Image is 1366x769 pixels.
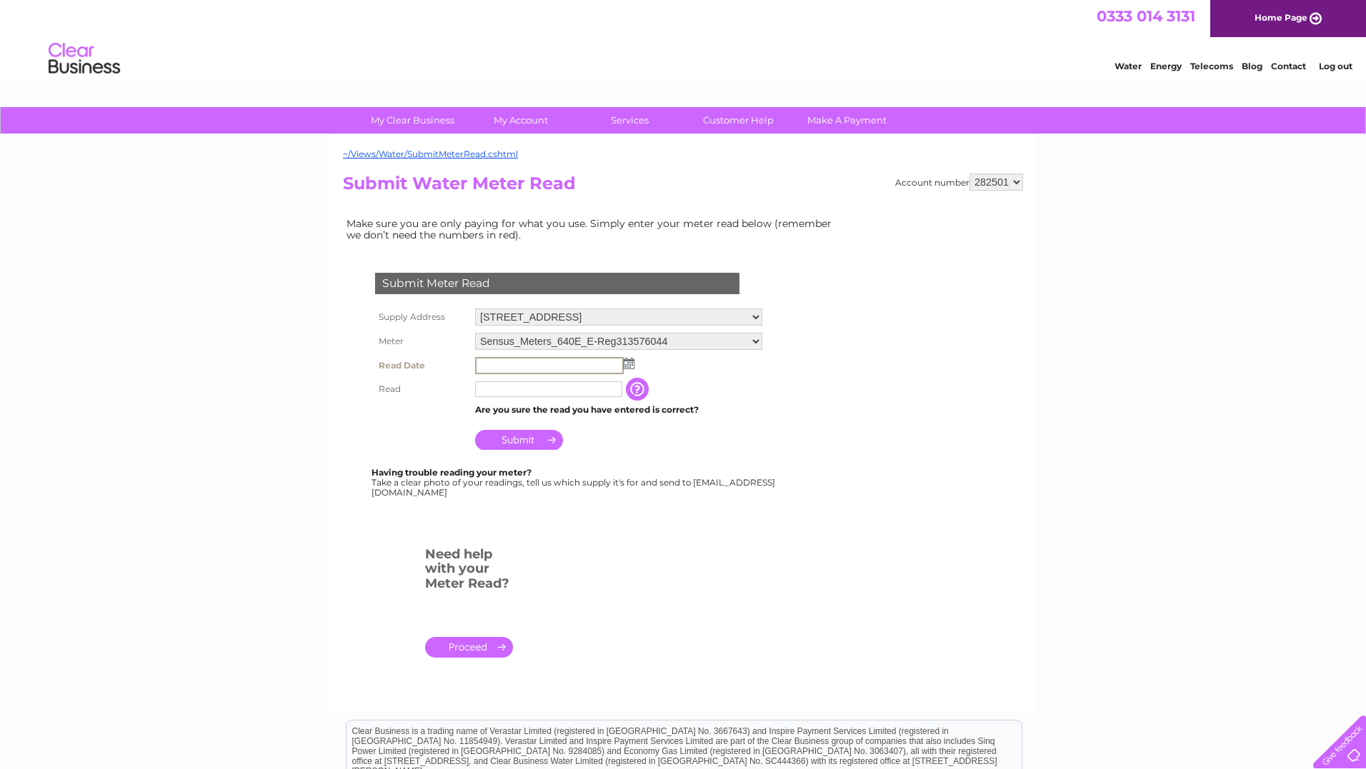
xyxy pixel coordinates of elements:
[1242,61,1262,71] a: Blog
[372,468,777,497] div: Take a clear photo of your readings, tell us which supply it's for and send to [EMAIL_ADDRESS][DO...
[624,358,634,369] img: ...
[1115,61,1142,71] a: Water
[1319,61,1352,71] a: Log out
[372,353,472,378] th: Read Date
[626,378,652,401] input: Information
[571,107,689,134] a: Services
[425,544,513,598] h3: Need help with your Meter Read?
[1190,61,1233,71] a: Telecoms
[425,637,513,658] a: .
[354,107,472,134] a: My Clear Business
[895,174,1023,191] div: Account number
[375,273,739,294] div: Submit Meter Read
[472,401,766,419] td: Are you sure the read you have entered is correct?
[343,174,1023,201] h2: Submit Water Meter Read
[679,107,797,134] a: Customer Help
[788,107,906,134] a: Make A Payment
[475,430,563,450] input: Submit
[372,329,472,353] th: Meter
[1271,61,1306,71] a: Contact
[372,467,532,478] b: Having trouble reading your meter?
[372,378,472,401] th: Read
[372,305,472,329] th: Supply Address
[48,37,121,81] img: logo.png
[1097,7,1195,25] a: 0333 014 3131
[1150,61,1182,71] a: Energy
[343,149,518,159] a: ~/Views/Water/SubmitMeterRead.cshtml
[343,214,843,244] td: Make sure you are only paying for what you use. Simply enter your meter read below (remember we d...
[347,8,1022,69] div: Clear Business is a trading name of Verastar Limited (registered in [GEOGRAPHIC_DATA] No. 3667643...
[462,107,580,134] a: My Account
